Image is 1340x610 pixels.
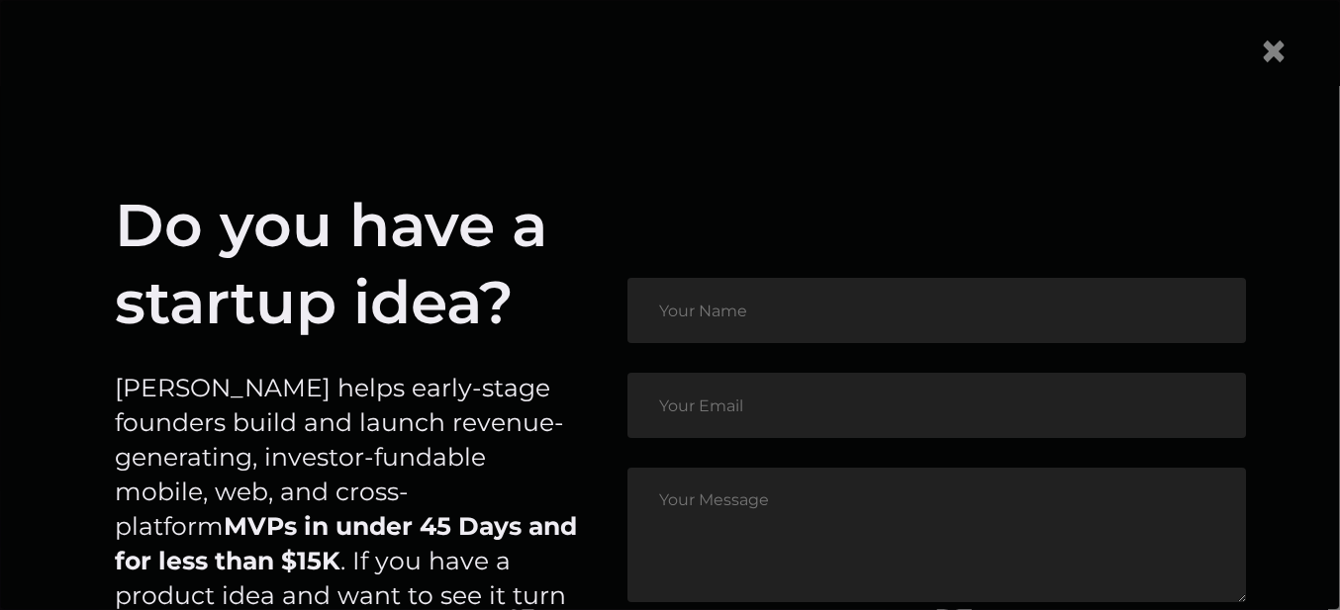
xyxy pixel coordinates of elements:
button: Close [1243,11,1304,92]
strong: MVPs in under 45 Days and for less than $15K [115,511,577,575]
input: Your Email [627,373,1246,438]
h1: Do you have a startup idea? [115,187,578,341]
span: × [1259,21,1289,81]
input: Your Name [627,278,1246,343]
